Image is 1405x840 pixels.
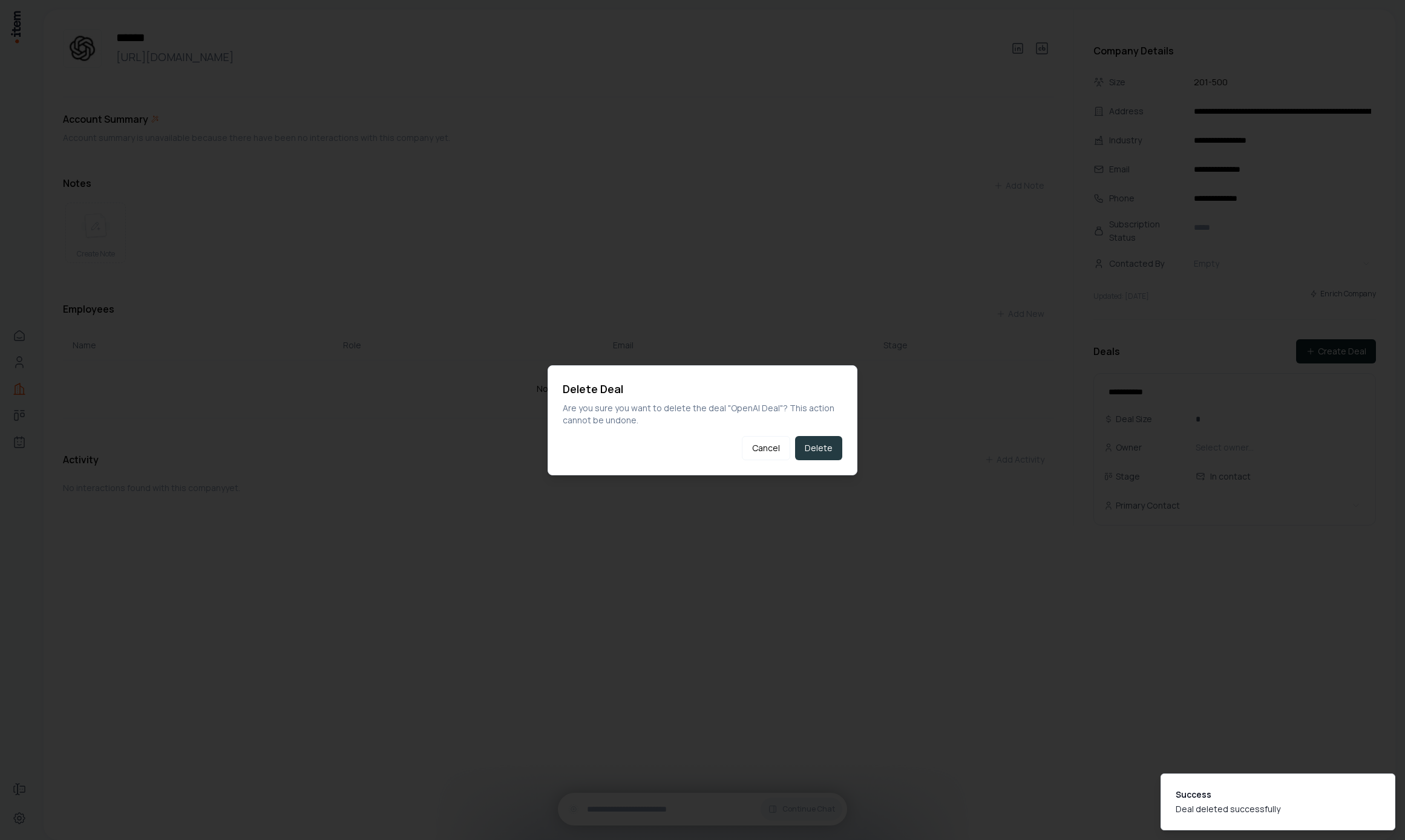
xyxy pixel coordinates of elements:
[795,436,842,460] button: Delete
[563,402,842,426] p: Are you sure you want to delete the deal "OpenAI Deal"? This action cannot be undone.
[563,380,842,397] h2: Delete Deal
[1176,803,1280,815] div: Deal deleted successfully
[1176,789,1280,801] div: Success
[742,436,790,460] button: Cancel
